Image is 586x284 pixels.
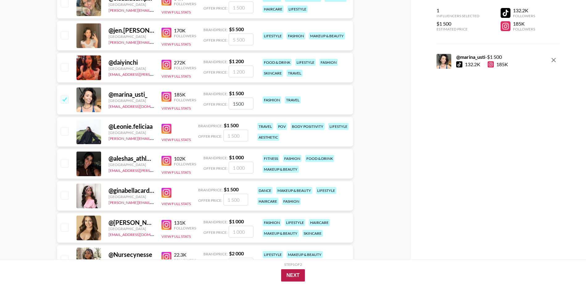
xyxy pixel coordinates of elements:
[287,6,308,13] div: lifestyle
[198,124,223,128] span: Brand Price:
[162,60,171,70] img: Instagram
[287,251,323,258] div: makeup & beauty
[109,59,154,66] div: @ daiyinchi
[109,251,154,258] div: @ Nursecynesse
[162,124,171,134] img: Instagram
[316,187,336,194] div: lifestyle
[109,34,154,39] div: [GEOGRAPHIC_DATA]
[263,155,279,162] div: fitness
[203,102,227,107] span: Offer Price:
[203,156,228,160] span: Brand Price:
[229,98,253,109] input: 1 500
[319,59,338,66] div: fashion
[263,166,299,173] div: makeup & beauty
[109,187,154,194] div: @ ginabellacardinale
[109,258,154,263] div: [GEOGRAPHIC_DATA]
[302,230,323,237] div: skincare
[287,32,305,39] div: fashion
[229,154,244,160] strong: $ 1 000
[162,42,191,47] button: View Full Stats
[109,162,154,167] div: [GEOGRAPHIC_DATA]
[109,226,154,231] div: [GEOGRAPHIC_DATA]
[456,54,485,60] strong: @ marina_usti
[488,61,508,67] div: 185K
[162,188,171,198] img: Instagram
[229,66,253,77] input: 1 200
[276,187,312,194] div: makeup & beauty
[203,91,228,96] span: Brand Price:
[174,2,196,6] div: Followers
[285,96,301,103] div: travel
[229,162,253,173] input: 1 000
[436,27,479,31] div: Estimated Price
[174,258,196,262] div: Followers
[229,226,253,237] input: 1 000
[174,91,196,98] div: 185K
[513,27,535,31] div: Followers
[162,201,191,206] button: View Full Stats
[229,34,253,45] input: 5 500
[203,230,227,235] span: Offer Price:
[109,135,200,141] a: [PERSON_NAME][EMAIL_ADDRESS][DOMAIN_NAME]
[203,59,228,64] span: Brand Price:
[203,27,228,32] span: Brand Price:
[287,70,302,77] div: travel
[203,252,228,256] span: Brand Price:
[223,130,248,141] input: 1 500
[174,34,196,38] div: Followers
[547,54,560,66] button: remove
[263,6,284,13] div: haircare
[109,130,154,135] div: [GEOGRAPHIC_DATA]
[257,134,279,141] div: aesthetic
[109,91,154,98] div: @ marina_usti_
[109,7,229,13] a: [PERSON_NAME][EMAIL_ADDRESS][PERSON_NAME][DOMAIN_NAME]
[229,2,253,13] input: 1 500
[229,58,244,64] strong: $ 1 200
[263,219,281,226] div: fashion
[285,219,305,226] div: lifestyle
[109,167,200,173] a: [EMAIL_ADDRESS][PERSON_NAME][DOMAIN_NAME]
[109,123,154,130] div: @ Leonie.feliciaa
[465,61,480,67] div: 132.2K
[229,90,244,96] strong: $ 1 500
[224,186,239,192] strong: $ 1 500
[162,220,171,230] img: Instagram
[174,226,196,230] div: Followers
[263,59,292,66] div: food & drink
[198,198,222,203] span: Offer Price:
[162,170,191,175] button: View Full Stats
[283,155,301,162] div: fashion
[174,252,196,258] div: 22.3K
[229,250,244,256] strong: $ 2 000
[263,251,283,258] div: lifestyle
[109,71,200,77] a: [EMAIL_ADDRESS][PERSON_NAME][DOMAIN_NAME]
[513,21,535,27] div: 185K
[109,26,154,34] div: @ jen.[PERSON_NAME]
[162,156,171,166] img: Instagram
[109,2,154,7] div: [GEOGRAPHIC_DATA]
[198,134,222,139] span: Offer Price:
[203,6,227,10] span: Offer Price:
[174,59,196,66] div: 272K
[162,234,191,239] button: View Full Stats
[229,26,244,32] strong: $ 5 500
[229,218,244,224] strong: $ 1 000
[305,155,334,162] div: food & drink
[328,123,349,130] div: lifestyle
[162,74,191,79] button: View Full Stats
[295,59,316,66] div: lifestyle
[263,32,283,39] div: lifestyle
[174,156,196,162] div: 102K
[203,220,228,224] span: Brand Price:
[203,38,227,43] span: Offer Price:
[291,123,325,130] div: body positivity
[174,220,196,226] div: 131K
[174,27,196,34] div: 170K
[109,39,200,45] a: [PERSON_NAME][EMAIL_ADDRESS][DOMAIN_NAME]
[109,219,154,226] div: @ [PERSON_NAME]
[162,28,171,38] img: Instagram
[109,98,154,103] div: [GEOGRAPHIC_DATA]
[277,123,287,130] div: pov
[309,32,345,39] div: makeup & beauty
[174,66,196,70] div: Followers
